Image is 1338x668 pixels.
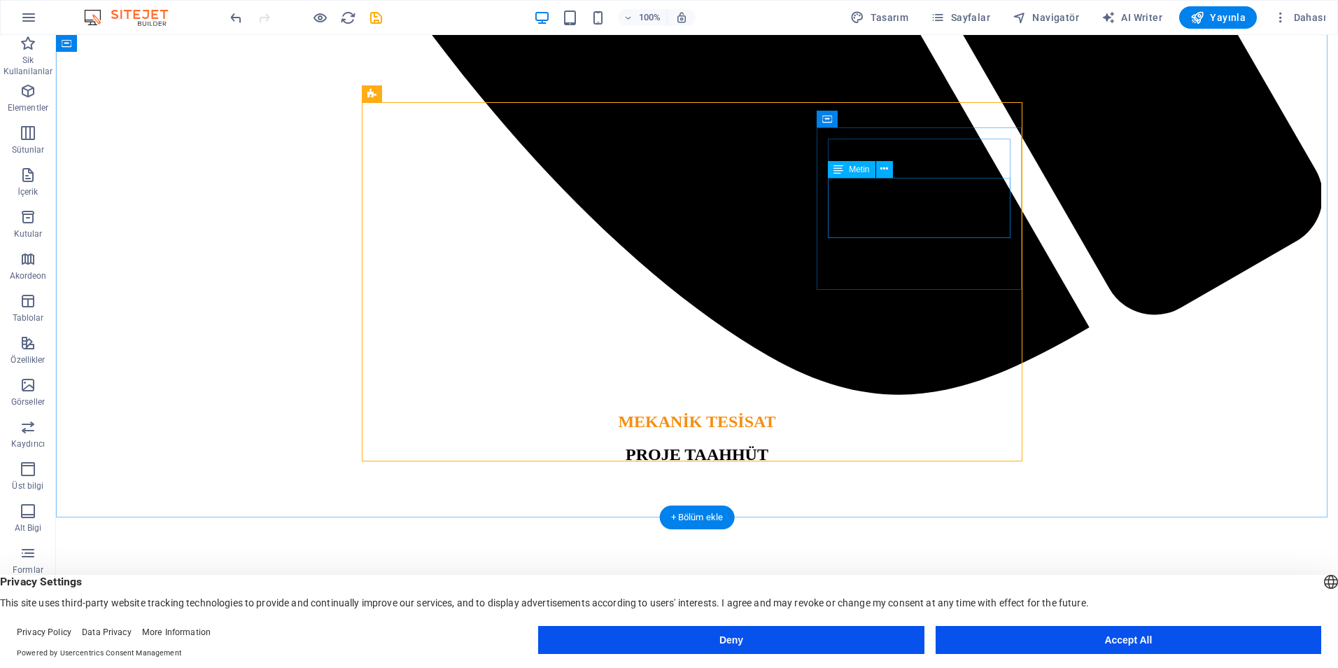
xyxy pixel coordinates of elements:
[1274,11,1326,25] span: Dahası
[339,9,356,26] button: reload
[11,438,45,450] p: Kaydırıcı
[618,9,668,26] button: 100%
[15,522,42,534] p: Alt Bigi
[675,11,688,24] i: Yeniden boyutlandırmada yakınlaştırma düzeyini seçilen cihaza uyacak şekilde otomatik olarak ayarla.
[849,165,869,174] span: Metin
[367,9,384,26] button: save
[11,396,45,408] p: Görseller
[12,480,43,492] p: Üst bilgi
[660,506,735,529] div: + Bölüm ekle
[1179,6,1257,29] button: Yayınla
[17,186,38,197] p: İçerik
[639,9,661,26] h6: 100%
[845,6,914,29] div: Tasarım (Ctrl+Alt+Y)
[10,270,47,281] p: Akordeon
[368,10,384,26] i: Kaydet (Ctrl+S)
[1268,6,1332,29] button: Dahası
[1013,11,1079,25] span: Navigatör
[1190,11,1246,25] span: Yayınla
[80,9,185,26] img: Editor Logo
[340,10,356,26] i: Sayfayı yeniden yükleyin
[228,10,244,26] i: Geri al: Başlığı düzenle (Ctrl+Z)
[227,9,244,26] button: undo
[850,11,908,25] span: Tasarım
[10,354,45,366] p: Özellikler
[13,312,44,323] p: Tablolar
[1007,6,1085,29] button: Navigatör
[8,102,48,113] p: Elementler
[311,9,328,26] button: Ön izleme modundan çıkıp düzenlemeye devam etmek için buraya tıklayın
[14,228,43,239] p: Kutular
[13,564,43,576] p: Formlar
[1101,11,1162,25] span: AI Writer
[12,144,45,155] p: Sütunlar
[1096,6,1168,29] button: AI Writer
[925,6,996,29] button: Sayfalar
[845,6,914,29] button: Tasarım
[931,11,990,25] span: Sayfalar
